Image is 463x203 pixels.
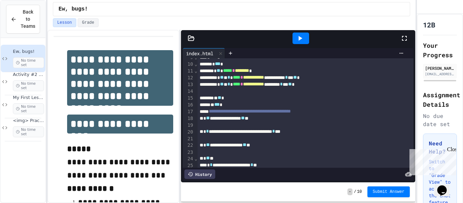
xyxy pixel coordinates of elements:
[3,3,47,43] div: Chat with us now!Close
[183,68,194,75] div: 11
[425,72,455,77] div: [EMAIL_ADDRESS][PERSON_NAME][DOMAIN_NAME]
[13,72,44,78] span: Activity #2 ([DATE])
[13,118,44,124] span: <img> Practice
[183,162,194,169] div: 25
[183,75,194,81] div: 12
[183,81,194,88] div: 13
[13,103,44,114] span: No time set
[6,5,40,34] button: Back to Teams
[183,136,194,142] div: 21
[373,189,405,195] span: Submit Answer
[183,156,194,162] div: 24
[183,149,194,156] div: 23
[183,102,194,108] div: 16
[59,5,88,13] span: Ew, bugs!
[423,112,457,128] div: No due date set
[367,186,410,197] button: Submit Answer
[407,146,456,175] iframe: chat widget
[194,156,198,161] span: Fold line
[13,57,44,68] span: No time set
[53,18,76,27] button: Lesson
[357,189,362,195] span: 10
[183,115,194,122] div: 18
[425,65,455,71] div: [PERSON_NAME]
[183,48,225,58] div: index.html
[21,8,35,30] span: Back to Teams
[423,90,457,109] h2: Assignment Details
[183,108,194,115] div: 17
[183,50,217,57] div: index.html
[354,189,356,195] span: /
[78,18,99,27] button: Grade
[183,61,194,68] div: 10
[13,95,44,101] span: My First Lesson
[194,55,198,60] span: Fold line
[194,68,198,74] span: Fold line
[347,188,353,195] span: -
[183,95,194,102] div: 15
[183,88,194,95] div: 14
[184,169,215,179] div: History
[194,61,198,67] span: Fold line
[13,49,44,55] span: Ew, bugs!
[423,41,457,60] h2: Your Progress
[435,176,456,196] iframe: chat widget
[183,129,194,136] div: 20
[13,126,44,137] span: No time set
[13,80,44,91] span: No time set
[183,142,194,149] div: 22
[429,139,451,156] h3: Need Help?
[183,122,194,129] div: 19
[423,20,435,29] h1: 12B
